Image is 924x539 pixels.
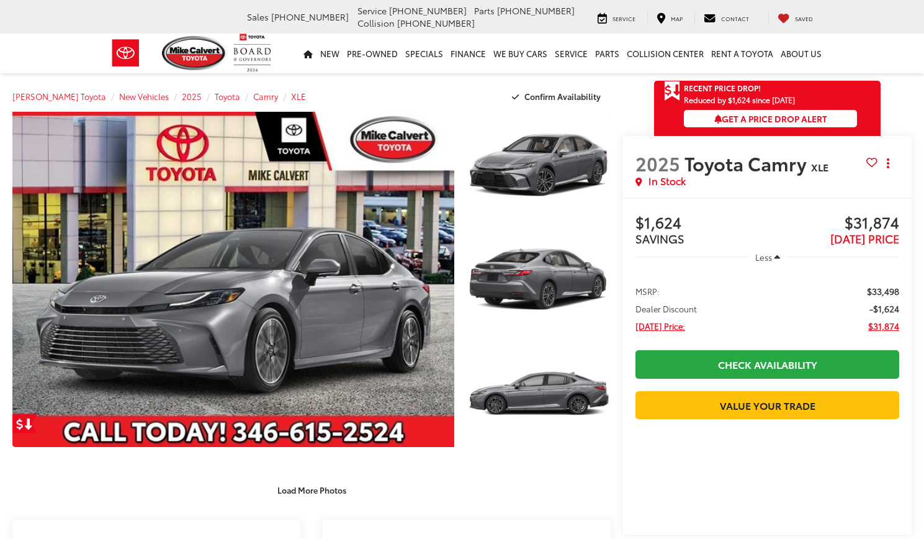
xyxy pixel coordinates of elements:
span: [PHONE_NUMBER] [497,4,575,17]
img: 2025 Toyota Camry XLE [466,339,612,449]
img: 2025 Toyota Camry XLE [466,225,612,335]
a: Camry [253,91,278,102]
a: Expand Photo 2 [468,226,611,333]
a: 2025 [182,91,202,102]
span: In Stock [648,174,686,188]
span: dropdown dots [887,158,889,168]
span: Service [612,14,635,22]
span: Get a Price Drop Alert [714,112,827,125]
a: Specials [401,34,447,73]
button: Confirm Availability [505,86,611,107]
a: WE BUY CARS [490,34,551,73]
a: Contact [694,11,758,24]
a: Value Your Trade [635,391,899,419]
a: Check Availability [635,350,899,378]
a: Expand Photo 1 [468,112,611,219]
span: $31,874 [868,320,899,332]
span: Collision [357,17,395,29]
span: -$1,624 [869,302,899,315]
a: Home [300,34,316,73]
span: [PHONE_NUMBER] [271,11,349,23]
a: New [316,34,343,73]
span: SAVINGS [635,230,684,247]
button: Actions [877,152,899,174]
button: Load More Photos [269,479,355,500]
span: Dealer Discount [635,302,697,315]
span: Less [755,251,772,263]
span: [PHONE_NUMBER] [389,4,467,17]
span: $31,874 [768,214,899,233]
span: [PHONE_NUMBER] [397,17,475,29]
span: Toyota Camry [684,150,811,176]
a: New Vehicles [119,91,169,102]
a: Rent a Toyota [707,34,777,73]
a: Parts [591,34,623,73]
a: Pre-Owned [343,34,401,73]
a: My Saved Vehicles [768,11,822,24]
span: Sales [247,11,269,23]
a: XLE [291,91,306,102]
span: Get Price Drop Alert [664,81,680,102]
span: Recent Price Drop! [684,83,761,93]
a: [PERSON_NAME] Toyota [12,91,106,102]
img: 2025 Toyota Camry XLE [8,111,459,448]
a: Expand Photo 0 [12,112,454,447]
span: 2025 [635,150,680,176]
a: Finance [447,34,490,73]
img: Mike Calvert Toyota [162,36,228,70]
a: Service [588,11,645,24]
span: MSRP: [635,285,660,297]
span: [DATE] Price: [635,320,685,332]
span: $33,498 [867,285,899,297]
span: [DATE] PRICE [830,230,899,247]
span: $1,624 [635,214,767,233]
span: Contact [721,14,749,22]
button: Less [749,246,786,268]
span: Service [357,4,387,17]
a: Map [647,11,692,24]
span: Map [671,14,683,22]
a: Expand Photo 3 [468,340,611,448]
img: Toyota [102,33,149,73]
span: XLE [811,160,828,174]
img: 2025 Toyota Camry XLE [466,111,612,220]
span: Saved [795,14,813,22]
iframe: Finance Tool [635,425,899,519]
a: Get Price Drop Alert Recent Price Drop! [654,81,881,96]
a: Service [551,34,591,73]
a: Get Price Drop Alert [12,414,37,433]
span: Reduced by $1,624 since [DATE] [684,96,857,104]
a: Toyota [215,91,240,102]
span: Parts [474,4,495,17]
a: Collision Center [623,34,707,73]
span: Confirm Availability [524,91,601,102]
a: About Us [777,34,825,73]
